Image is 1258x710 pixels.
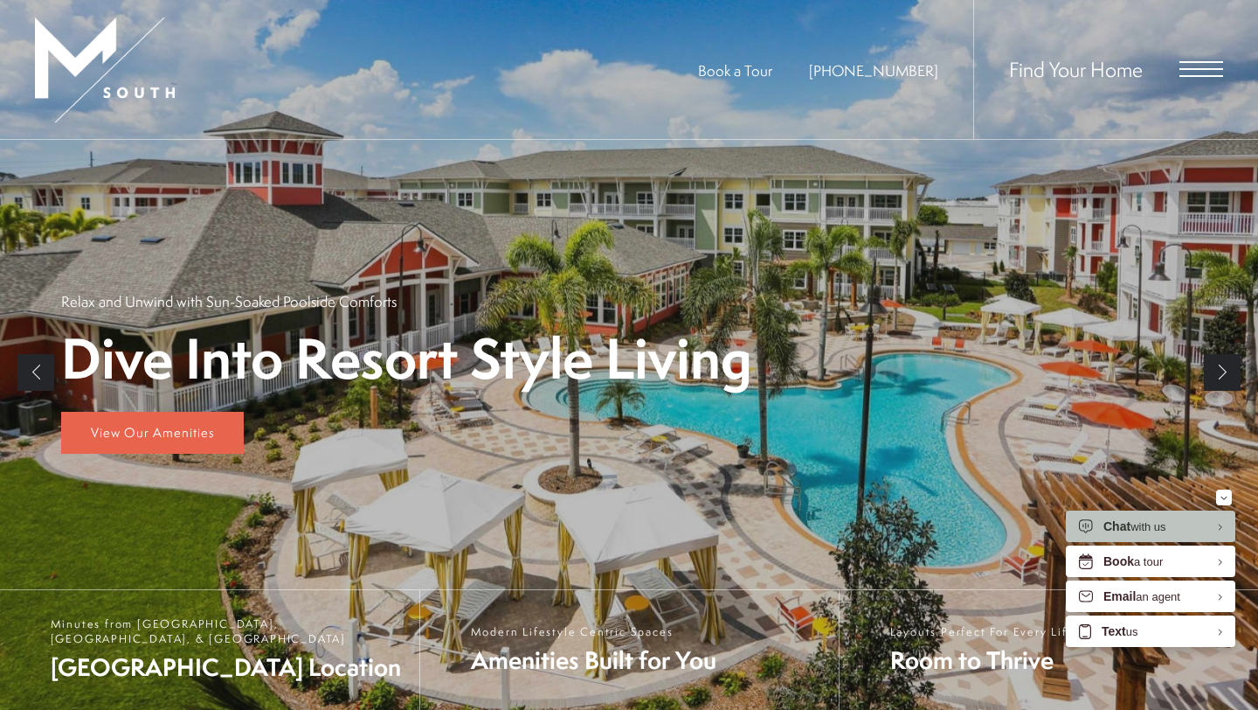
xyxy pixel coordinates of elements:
[1009,55,1143,83] a: Find Your Home
[51,651,402,684] span: [GEOGRAPHIC_DATA] Location
[51,616,402,646] span: Minutes from [GEOGRAPHIC_DATA], [GEOGRAPHIC_DATA], & [GEOGRAPHIC_DATA]
[839,590,1258,710] a: Layouts Perfect For Every Lifestyle
[61,412,244,454] a: View Our Amenities
[890,624,1105,639] span: Layouts Perfect For Every Lifestyle
[419,590,839,710] a: Modern Lifestyle Centric Spaces
[809,60,938,80] span: [PHONE_NUMBER]
[91,423,215,442] span: View Our Amenities
[471,644,716,677] span: Amenities Built for You
[61,329,752,388] p: Dive Into Resort Style Living
[1204,354,1241,391] a: Next
[471,624,716,639] span: Modern Lifestyle Centric Spaces
[17,354,54,391] a: Previous
[1179,61,1223,77] button: Open Menu
[61,291,397,311] p: Relax and Unwind with Sun-Soaked Poolside Comforts
[35,17,175,122] img: MSouth
[809,60,938,80] a: Call Us at 813-570-8014
[890,644,1105,677] span: Room to Thrive
[698,60,772,80] a: Book a Tour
